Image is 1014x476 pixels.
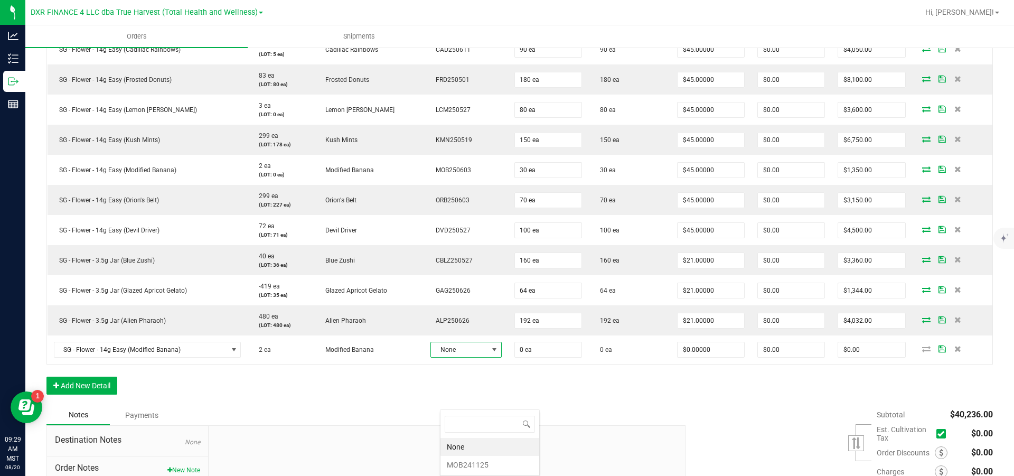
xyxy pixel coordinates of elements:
[925,8,994,16] span: Hi, [PERSON_NAME]!
[877,425,932,442] span: Est. Cultivation Tax
[950,346,966,352] span: Delete Order Detail
[253,261,307,269] p: (LOT: 36 ea)
[758,313,824,328] input: 0
[430,136,472,144] span: KMN250519
[110,406,173,425] div: Payments
[838,342,905,357] input: 0
[678,223,744,238] input: 0
[950,409,993,419] span: $40,236.00
[31,390,44,403] iframe: Resource center unread badge
[877,449,935,457] span: Order Discounts
[320,317,366,324] span: Alien Pharaoh
[595,136,619,144] span: 150 ea
[934,136,950,142] span: Save Order Detail
[253,222,275,230] span: 72 ea
[25,25,248,48] a: Orders
[430,46,471,53] span: CAD250611
[31,8,258,17] span: DXR FINANCE 4 LLC dba True Harvest (Total Health and Wellness)
[253,201,307,209] p: (LOT: 227 ea)
[934,196,950,202] span: Save Order Detail
[515,223,581,238] input: 0
[678,253,744,268] input: 0
[430,197,470,204] span: ORB250603
[253,291,307,299] p: (LOT: 35 ea)
[515,163,581,178] input: 0
[8,53,18,64] inline-svg: Inventory
[950,106,966,112] span: Delete Order Detail
[678,102,744,117] input: 0
[440,438,539,456] li: None
[54,287,187,294] span: SG - Flower - 3.5g Jar (Glazed Apricot Gelato)
[8,76,18,87] inline-svg: Outbound
[515,342,581,357] input: 0
[950,136,966,142] span: Delete Order Detail
[934,45,950,52] span: Save Order Detail
[950,316,966,323] span: Delete Order Detail
[11,391,42,423] iframe: Resource center
[253,80,307,88] p: (LOT: 80 ea)
[758,223,824,238] input: 0
[440,456,539,474] li: MOB241125
[678,42,744,57] input: 0
[320,197,356,204] span: Orion's Belt
[758,283,824,298] input: 0
[934,286,950,293] span: Save Order Detail
[595,46,616,53] span: 90 ea
[838,313,905,328] input: 0
[430,106,471,114] span: LCM250527
[678,72,744,87] input: 0
[950,256,966,263] span: Delete Order Detail
[253,171,307,179] p: (LOT: 0 ea)
[54,317,166,324] span: SG - Flower - 3.5g Jar (Alien Pharaoh)
[253,192,278,200] span: 299 ea
[934,256,950,263] span: Save Order Detail
[54,197,159,204] span: SG - Flower - 14g Easy (Orion's Belt)
[838,223,905,238] input: 0
[950,286,966,293] span: Delete Order Detail
[54,257,155,264] span: SG - Flower - 3.5g Jar (Blue Zushi)
[253,72,275,79] span: 83 ea
[431,342,488,357] span: None
[838,283,905,298] input: 0
[253,141,307,148] p: (LOT: 178 ea)
[515,283,581,298] input: 0
[430,76,470,83] span: FRD250501
[936,427,951,441] span: Calculate cultivation tax
[320,76,369,83] span: Frosted Donuts
[430,166,471,174] span: MOB250603
[430,287,471,294] span: GAG250626
[54,342,228,357] span: SG - Flower - 14g Easy (Modified Banana)
[838,72,905,87] input: 0
[971,447,993,458] span: $0.00
[758,342,824,357] input: 0
[758,253,824,268] input: 0
[5,463,21,471] p: 08/20
[320,106,395,114] span: Lemon [PERSON_NAME]
[54,76,172,83] span: SG - Flower - 14g Easy (Frosted Donuts)
[8,99,18,109] inline-svg: Reports
[838,102,905,117] input: 0
[430,257,473,264] span: CBLZ250527
[950,45,966,52] span: Delete Order Detail
[320,287,387,294] span: Glazed Apricot Gelato
[595,76,619,83] span: 180 ea
[595,106,616,114] span: 80 ea
[430,317,470,324] span: ALP250626
[253,102,271,109] span: 3 ea
[253,313,278,320] span: 480 ea
[758,102,824,117] input: 0
[253,346,271,353] span: 2 ea
[515,133,581,147] input: 0
[595,346,612,353] span: 0 ea
[320,136,358,144] span: Kush Mints
[253,50,307,58] p: (LOT: 5 ea)
[595,197,616,204] span: 70 ea
[678,163,744,178] input: 0
[934,106,950,112] span: Save Order Detail
[950,196,966,202] span: Delete Order Detail
[253,253,275,260] span: 40 ea
[934,166,950,172] span: Save Order Detail
[678,283,744,298] input: 0
[595,317,619,324] span: 192 ea
[46,405,110,425] div: Notes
